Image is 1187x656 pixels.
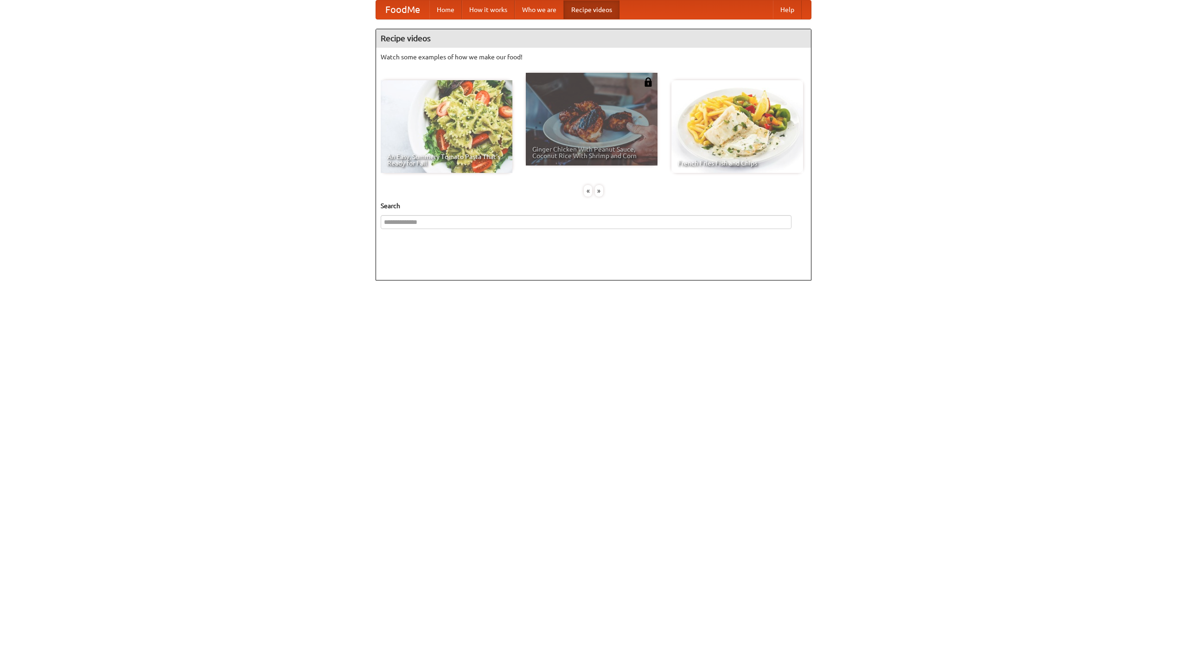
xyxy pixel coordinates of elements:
[381,201,806,210] h5: Search
[376,29,811,48] h4: Recipe videos
[381,52,806,62] p: Watch some examples of how we make our food!
[462,0,515,19] a: How it works
[595,185,603,197] div: »
[564,0,619,19] a: Recipe videos
[515,0,564,19] a: Who we are
[376,0,429,19] a: FoodMe
[584,185,592,197] div: «
[381,80,512,173] a: An Easy, Summery Tomato Pasta That's Ready for Fall
[671,80,803,173] a: French Fries Fish and Chips
[644,77,653,87] img: 483408.png
[387,153,506,166] span: An Easy, Summery Tomato Pasta That's Ready for Fall
[429,0,462,19] a: Home
[773,0,802,19] a: Help
[678,160,797,166] span: French Fries Fish and Chips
